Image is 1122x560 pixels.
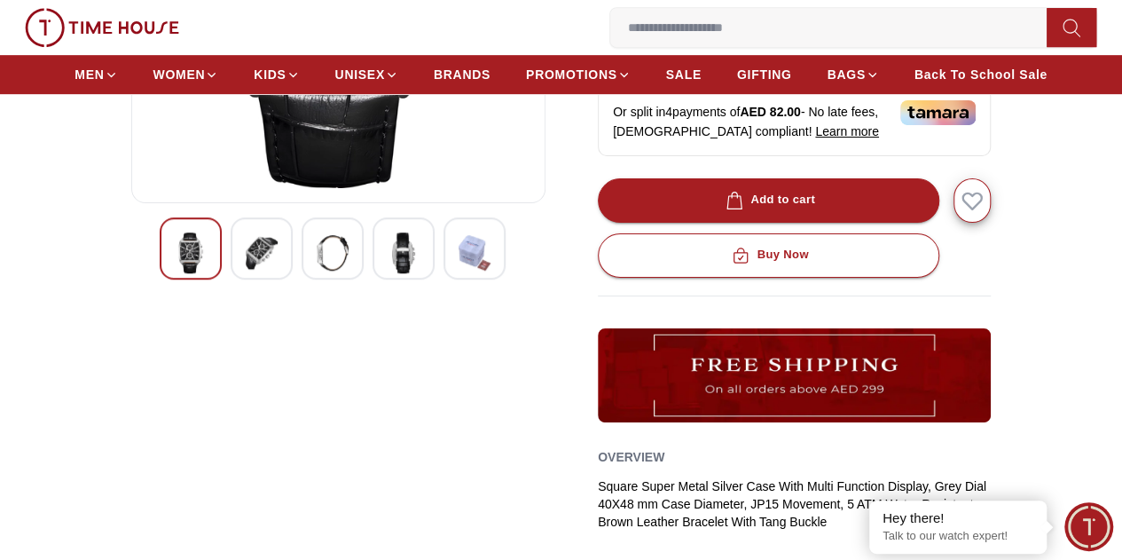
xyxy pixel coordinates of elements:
img: Lee Cooper Men's Multi Function Grey Dial Watch - LC08180.362 [317,233,349,273]
p: Talk to our watch expert! [883,529,1033,544]
div: Or split in 4 payments of - No late fees, [DEMOGRAPHIC_DATA] compliant! [598,87,991,156]
span: Learn more [815,124,879,138]
a: UNISEX [335,59,398,91]
span: BAGS [827,66,865,83]
button: Buy Now [598,233,939,278]
a: Back To School Sale [914,59,1047,91]
a: WOMEN [153,59,219,91]
div: Add to cart [722,190,815,210]
span: SALE [666,66,702,83]
button: Add to cart [598,178,939,223]
img: Lee Cooper Men's Multi Function Grey Dial Watch - LC08180.362 [175,233,207,273]
span: UNISEX [335,66,385,83]
div: Hey there! [883,509,1033,527]
a: KIDS [254,59,299,91]
a: MEN [75,59,117,91]
div: Chat Widget [1064,502,1113,551]
img: Lee Cooper Men's Multi Function Grey Dial Watch - LC08180.362 [459,233,490,273]
img: ... [25,8,179,47]
a: SALE [666,59,702,91]
span: Back To School Sale [914,66,1047,83]
a: PROMOTIONS [526,59,631,91]
span: AED 82.00 [740,105,800,119]
div: Square Super Metal Silver Case With Multi Function Display, Grey Dial 40X48 mm Case Diameter, JP1... [598,477,991,531]
img: Lee Cooper Men's Multi Function Grey Dial Watch - LC08180.362 [388,233,420,273]
h2: Overview [598,444,664,470]
img: Tamara [900,100,976,125]
img: Lee Cooper Men's Multi Function Grey Dial Watch - LC08180.362 [246,233,278,273]
span: PROMOTIONS [526,66,617,83]
img: ... [598,328,991,422]
a: BAGS [827,59,878,91]
span: MEN [75,66,104,83]
div: Buy Now [728,245,808,265]
span: KIDS [254,66,286,83]
span: GIFTING [737,66,792,83]
a: GIFTING [737,59,792,91]
span: WOMEN [153,66,206,83]
a: BRANDS [434,59,490,91]
span: BRANDS [434,66,490,83]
